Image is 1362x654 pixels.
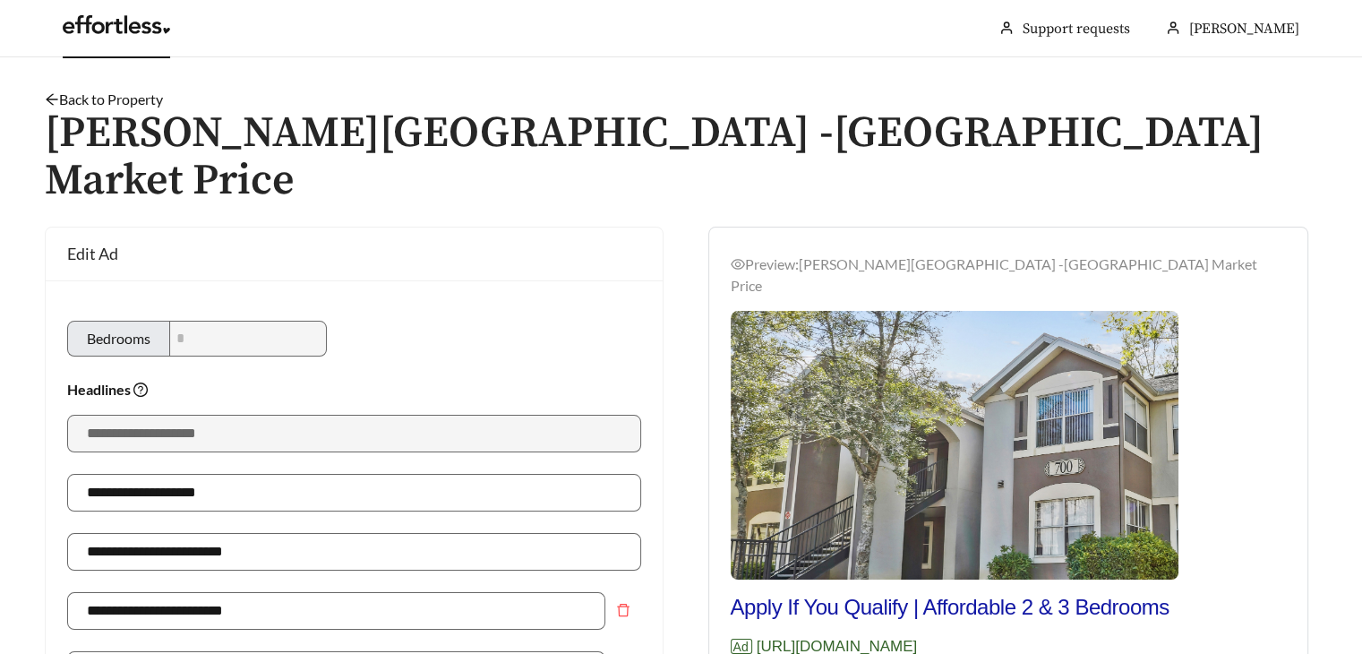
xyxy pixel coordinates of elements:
[605,592,641,628] button: Remove field
[45,110,1317,205] h1: [PERSON_NAME][GEOGRAPHIC_DATA] -[GEOGRAPHIC_DATA] Market Price
[1189,20,1299,38] span: [PERSON_NAME]
[731,257,745,271] span: eye
[67,321,169,357] div: Bedrooms
[731,594,1287,621] h2: Apply If You Qualify | Affordable 2 & 3 Bedrooms
[67,381,148,398] strong: Headlines
[606,603,640,617] span: delete
[1023,20,1130,38] a: Support requests
[133,383,148,397] span: question-circle
[731,639,752,654] span: Ad
[45,90,163,108] a: arrow-leftBack to Property
[45,92,59,107] span: arrow-left
[67,228,641,280] div: Edit Ad
[731,311,1178,580] img: Preview_Glen Oaks Apartments -Two Bedroom Market Price
[731,254,1287,297] div: Preview: [PERSON_NAME][GEOGRAPHIC_DATA] -[GEOGRAPHIC_DATA] Market Price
